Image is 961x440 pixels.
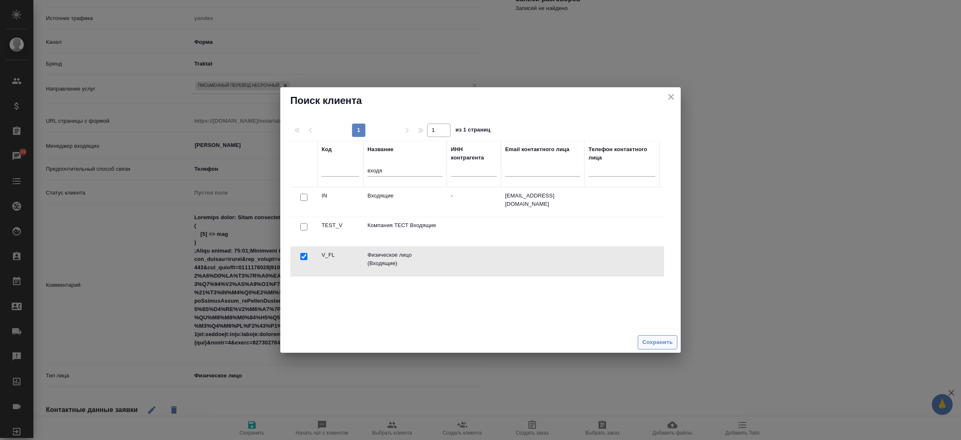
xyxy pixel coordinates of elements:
[665,91,677,103] button: close
[451,145,497,162] div: ИНН контрагента
[317,187,363,217] td: IN
[589,145,655,162] div: Телефон контактного лица
[638,335,677,350] button: Сохранить
[290,94,671,107] h2: Поиск клиента
[642,338,673,347] span: Сохранить
[505,192,580,208] p: [EMAIL_ADDRESS][DOMAIN_NAME]
[367,145,393,154] div: Название
[322,145,332,154] div: Код
[367,251,443,268] p: Физическое лицо (Входящие)
[505,145,569,154] div: Email контактного лица
[455,125,491,137] span: из 1 страниц
[447,187,501,217] td: -
[367,192,443,200] p: Входящие
[317,247,363,276] td: V_FL
[317,217,363,246] td: TEST_V
[367,221,443,230] p: Компания ТЕСТ Входящие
